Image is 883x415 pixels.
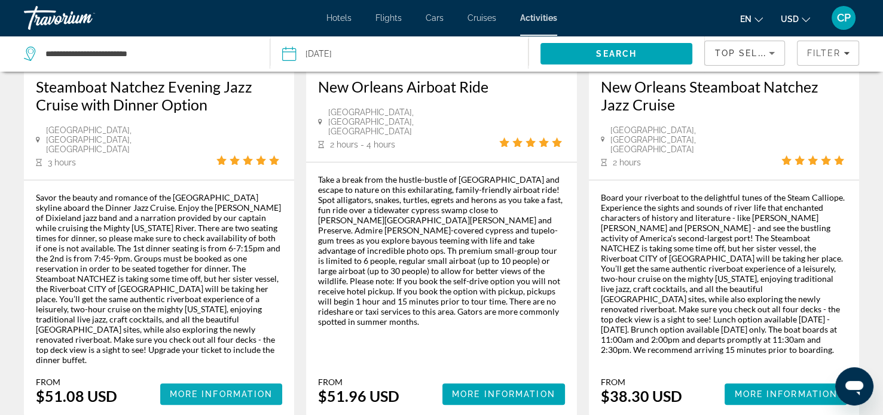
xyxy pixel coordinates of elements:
span: More Information [452,389,555,399]
span: More Information [734,389,838,399]
iframe: Button to launch messaging window [835,367,873,405]
span: More Information [170,389,273,399]
div: From [36,377,117,387]
div: $51.08 USD [36,387,117,405]
button: Filters [797,41,859,66]
div: Savor the beauty and romance of the [GEOGRAPHIC_DATA] skyline aboard the Dinner Jazz Cruise. Enjo... [36,192,282,365]
div: Board your riverboat to the delightful tunes of the Steam Calliope. Experience the sights and sou... [601,192,847,355]
div: Take a break from the hustle-bustle of [GEOGRAPHIC_DATA] and escape to nature on this exhilaratin... [318,174,564,327]
a: New Orleans Steamboat Natchez Jazz Cruise [601,78,847,113]
a: Flights [375,13,402,23]
mat-select: Sort by [714,46,775,60]
a: Travorium [24,2,143,33]
span: [GEOGRAPHIC_DATA], [GEOGRAPHIC_DATA], [GEOGRAPHIC_DATA] [46,125,217,154]
button: Change currency [781,10,810,27]
a: Cruises [468,13,496,23]
a: Hotels [326,13,352,23]
span: Filter [806,48,841,58]
button: Change language [740,10,763,27]
span: CP [837,12,851,24]
span: 2 hours - 4 hours [330,140,395,149]
button: User Menu [828,5,859,30]
button: [DATE]Date: Oct 6, 2025 [282,36,528,72]
span: USD [781,14,799,24]
button: More Information [160,383,283,405]
button: More Information [725,383,847,405]
span: en [740,14,751,24]
span: [GEOGRAPHIC_DATA], [GEOGRAPHIC_DATA], [GEOGRAPHIC_DATA] [328,107,499,136]
span: 2 hours [613,158,641,167]
div: $51.96 USD [318,387,399,405]
a: Steamboat Natchez Evening Jazz Cruise with Dinner Option [36,78,282,113]
div: $38.30 USD [601,387,682,405]
div: From [601,377,682,387]
div: From [318,377,399,387]
a: Cars [426,13,444,23]
span: Top Sellers [714,48,783,58]
button: More Information [442,383,565,405]
input: Search destination [44,45,252,63]
a: New Orleans Airboat Ride [318,78,564,96]
a: Activities [520,13,557,23]
span: 3 hours [48,158,76,167]
span: Search [596,49,637,59]
button: Search [540,43,693,64]
span: [GEOGRAPHIC_DATA], [GEOGRAPHIC_DATA], [GEOGRAPHIC_DATA] [610,125,781,154]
